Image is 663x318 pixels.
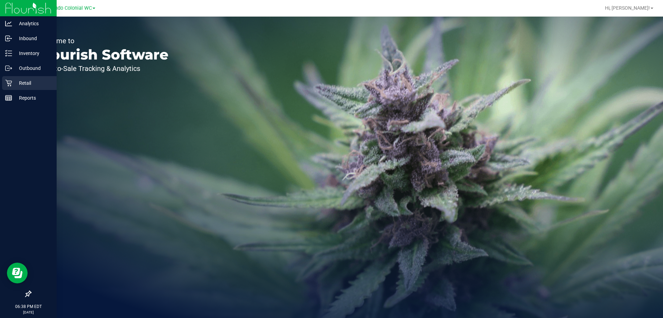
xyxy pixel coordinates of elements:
[5,35,12,42] inline-svg: Inbound
[12,19,54,28] p: Analytics
[12,49,54,57] p: Inventory
[5,80,12,87] inline-svg: Retail
[7,263,28,283] iframe: Resource center
[5,65,12,72] inline-svg: Outbound
[3,310,54,315] p: [DATE]
[12,79,54,87] p: Retail
[5,50,12,57] inline-svg: Inventory
[37,65,169,72] p: Seed-to-Sale Tracking & Analytics
[3,303,54,310] p: 06:38 PM EDT
[37,48,169,62] p: Flourish Software
[12,64,54,72] p: Outbound
[12,94,54,102] p: Reports
[5,94,12,101] inline-svg: Reports
[46,5,92,11] span: Orlando Colonial WC
[12,34,54,43] p: Inbound
[5,20,12,27] inline-svg: Analytics
[605,5,650,11] span: Hi, [PERSON_NAME]!
[37,37,169,44] p: Welcome to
